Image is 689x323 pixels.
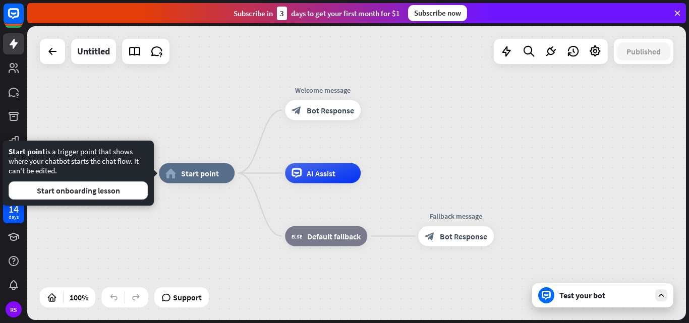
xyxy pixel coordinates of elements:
[440,231,487,241] span: Bot Response
[9,205,19,214] div: 14
[307,168,335,178] span: AI Assist
[9,147,45,156] span: Start point
[77,39,110,64] div: Untitled
[173,289,202,305] span: Support
[425,231,435,241] i: block_bot_response
[165,168,176,178] i: home_2
[234,7,400,20] div: Subscribe in days to get your first month for $1
[307,231,361,241] span: Default fallback
[9,214,19,221] div: days
[3,202,24,223] a: 14 days
[559,290,650,300] div: Test your bot
[292,105,302,115] i: block_bot_response
[67,289,91,305] div: 100%
[9,147,148,200] div: is a trigger point that shows where your chatbot starts the chat flow. It can't be edited.
[8,4,38,34] button: Open LiveChat chat widget
[411,211,501,221] div: Fallback message
[617,42,670,60] button: Published
[277,7,287,20] div: 3
[292,231,302,241] i: block_fallback
[6,301,22,317] div: RS
[181,168,219,178] span: Start point
[9,181,148,200] button: Start onboarding lesson
[307,105,354,115] span: Bot Response
[408,5,467,21] div: Subscribe now
[277,85,368,95] div: Welcome message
